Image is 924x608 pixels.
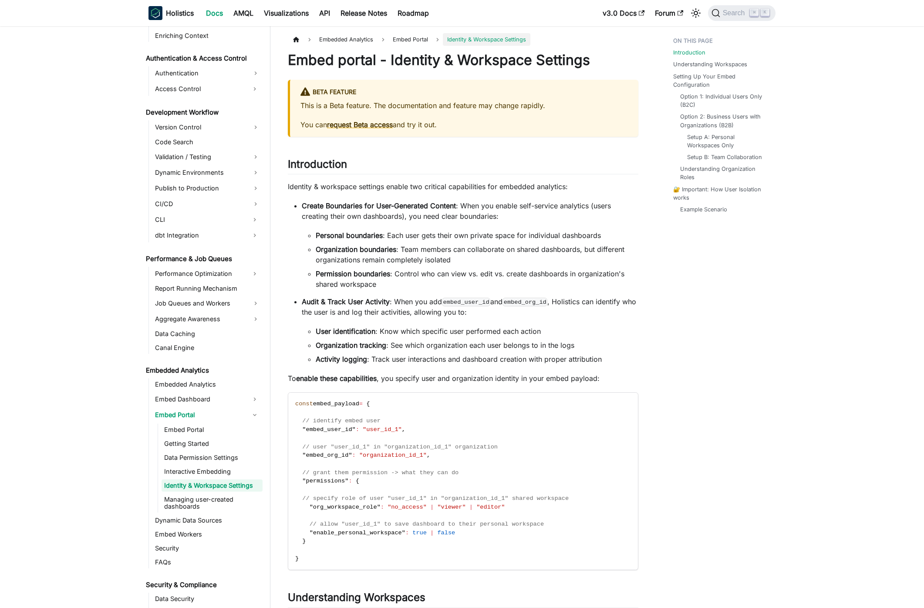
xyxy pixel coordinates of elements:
span: "no_access" [388,504,427,510]
a: Enriching Context [152,30,263,42]
p: : When you add and , Holistics can identify who the user is and log their activities, allowing yo... [302,296,638,317]
button: Expand sidebar category 'dbt Integration' [247,228,263,242]
span: "editor" [476,504,505,510]
a: Development Workflow [143,106,263,119]
h2: Introduction [288,158,638,174]
span: true [412,530,427,536]
a: Embed Portal [388,33,432,46]
a: Aggregate Awareness [152,312,263,326]
button: Expand sidebar category 'Access Control' [247,82,263,96]
span: : [352,452,356,459]
span: } [295,555,299,562]
a: Roadmap [392,6,434,20]
span: "embed_org_id" [302,452,352,459]
a: Understanding Workspaces [673,60,747,68]
strong: Personal boundaries [316,231,383,240]
a: CLI [152,213,247,227]
a: Embedded Analytics [143,364,263,377]
span: : [405,530,409,536]
div: BETA FEATURE [300,87,628,98]
span: "enable_personal_workspace" [310,530,405,536]
a: Dynamic Environments [152,166,263,180]
span: // user "user_id_1" in "organization_id_1" organization [302,444,498,450]
span: Embedded Analytics [315,33,378,46]
a: Data Security [152,593,263,605]
h2: Understanding Workspaces [288,591,638,608]
span: "viewer" [437,504,465,510]
a: Performance Optimization [152,267,247,281]
strong: Activity logging [316,355,367,363]
a: Data Permission Settings [162,452,263,464]
a: Setup B: Team Collaboration [687,153,762,161]
a: Identity & Workspace Settings [162,479,263,492]
strong: Organization tracking [316,341,386,350]
a: Embed Portal [162,424,263,436]
span: : [348,478,352,484]
strong: Permission boundaries [316,269,390,278]
a: Canal Engine [152,342,263,354]
a: Access Control [152,82,247,96]
button: Search (Command+K) [708,5,776,21]
a: Interactive Embedding [162,465,263,478]
a: Docs [201,6,228,20]
a: Data Caching [152,328,263,340]
a: Embed Dashboard [152,392,247,406]
span: "embed_user_id" [302,426,355,433]
span: , [402,426,405,433]
a: Dynamic Data Sources [152,514,263,526]
a: Getting Started [162,438,263,450]
b: Holistics [166,8,194,18]
a: Release Notes [335,6,392,20]
nav: Breadcrumbs [288,33,638,46]
a: Option 2: Business Users with Organizations (B2B) [680,112,767,129]
span: , [427,452,430,459]
kbd: K [761,9,769,17]
button: Expand sidebar category 'Performance Optimization' [247,267,263,281]
p: : When you enable self-service analytics (users creating their own dashboards), you need clear bo... [302,200,638,221]
a: 🔐 Important: How User Isolation works [673,185,770,202]
li: : See which organization each user belongs to in the logs [316,340,638,350]
li: : Control who can view vs. edit vs. create dashboards in organization's shared workspace [316,268,638,289]
span: | [430,530,434,536]
button: Expand sidebar category 'Embed Dashboard' [247,392,263,406]
a: Authentication & Access Control [143,52,263,65]
strong: User identification [316,327,375,336]
h1: Embed portal - Identity & Workspace Settings [288,51,638,69]
a: dbt Integration [152,228,247,242]
a: Authentication [152,66,263,80]
a: CI/CD [152,197,263,211]
a: Publish to Production [152,181,263,195]
a: request Beta access [327,120,393,129]
a: Security & Compliance [143,579,263,591]
a: Forum [650,6,688,20]
code: embed_user_id [442,298,490,306]
img: Holistics [148,6,162,20]
button: Switch between dark and light mode (currently light mode) [689,6,703,20]
code: embed_org_id [502,298,547,306]
strong: Organization boundaries [316,245,396,254]
span: "user_id_1" [363,426,402,433]
span: Embed Portal [393,36,428,43]
span: // allow "user_id_1" to save dashboard to their personal workspace [310,521,544,527]
button: Collapse sidebar category 'Embed Portal' [247,408,263,422]
p: Identity & workspace settings enable two critical capabilities for embedded analytics: [288,181,638,192]
a: Home page [288,33,304,46]
span: } [302,538,306,544]
span: embed_payload [313,401,359,407]
kbd: ⌘ [750,9,759,17]
a: Embed Portal [152,408,247,422]
li: : Team members can collaborate on shared dashboards, but different organizations remain completel... [316,244,638,265]
span: "permissions" [302,478,348,484]
a: Validation / Testing [152,150,263,164]
span: { [366,401,370,407]
a: Managing user-created dashboards [162,493,263,513]
a: Embed Workers [152,528,263,540]
li: : Each user gets their own private space for individual dashboards [316,230,638,241]
span: // grant them permission -> what they can do [302,469,459,476]
span: | [430,504,434,510]
a: Embedded Analytics [152,378,263,391]
a: Version Control [152,120,263,134]
span: "organization_id_1" [359,452,427,459]
strong: enable these capabilities [296,374,377,383]
p: To , you specify user and organization identity in your embed payload: [288,373,638,384]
